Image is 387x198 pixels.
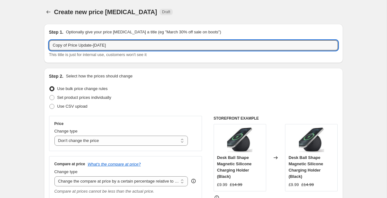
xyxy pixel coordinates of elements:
[217,182,227,187] span: £9.99
[217,155,252,179] span: Desk Ball Shape Magnetic Silicone Charging Holder (Black)
[54,161,85,167] h3: Compare at price
[289,155,323,179] span: Desk Ball Shape Magnetic Silicone Charging Holder (Black)
[54,189,154,194] i: Compare at prices cannot be less than the actual price.
[54,121,64,126] h3: Price
[230,182,242,187] span: £14.99
[54,129,78,133] span: Change type
[66,29,221,35] p: Optionally give your price [MEDICAL_DATA] a title (eg "March 30% off sale on boots")
[88,162,141,167] button: What's the compare at price?
[49,40,338,50] input: 30% off holiday sale
[54,169,78,174] span: Change type
[44,8,53,16] button: Price change jobs
[162,9,170,14] span: Draft
[299,127,324,153] img: Sf6887cf488ff4a89805c2b68a31fe12at_80x.webp
[214,116,338,121] h6: STOREFRONT EXAMPLE
[57,86,108,91] span: Use bulk price change rules
[57,104,87,109] span: Use CSV upload
[301,182,314,187] span: £14.99
[57,95,111,100] span: Set product prices individually
[66,73,132,79] p: Select how the prices should change
[289,182,299,187] span: £9.99
[227,127,252,153] img: Sf6887cf488ff4a89805c2b68a31fe12at_80x.webp
[49,73,64,79] h2: Step 2.
[49,52,147,57] span: This title is just for internal use, customers won't see it
[49,29,64,35] h2: Step 1.
[190,178,197,184] div: help
[54,8,157,15] span: Create new price [MEDICAL_DATA]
